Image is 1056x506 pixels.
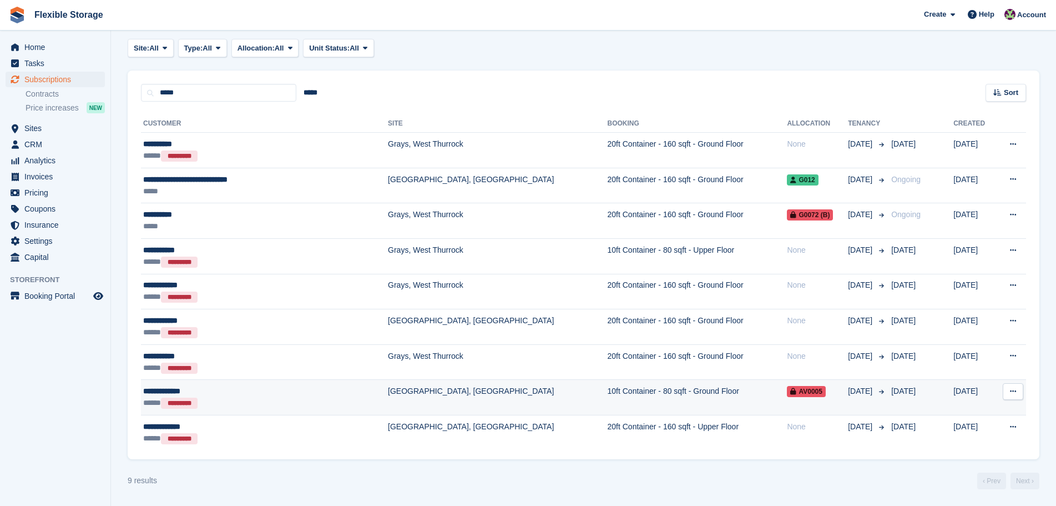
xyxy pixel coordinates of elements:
[24,72,91,87] span: Subscriptions
[303,39,373,57] button: Unit Status: All
[787,115,848,133] th: Allocation
[6,185,105,201] a: menu
[26,103,79,113] span: Price increases
[6,169,105,184] a: menu
[141,115,388,133] th: Customer
[891,387,916,395] span: [DATE]
[350,43,359,54] span: All
[848,244,875,256] span: [DATE]
[24,39,91,55] span: Home
[953,309,995,345] td: [DATE]
[848,174,875,186] span: [DATE]
[24,201,91,217] span: Coupons
[975,473,1042,489] nav: Page
[24,233,91,249] span: Settings
[6,39,105,55] a: menu
[891,316,916,325] span: [DATE]
[309,43,350,54] span: Unit Status:
[953,203,995,239] td: [DATE]
[24,56,91,71] span: Tasks
[388,133,607,168] td: Grays, West Thurrock
[891,210,921,219] span: Ongoing
[203,43,212,54] span: All
[6,233,105,249] a: menu
[977,473,1006,489] a: Previous
[388,115,607,133] th: Site
[891,352,916,360] span: [DATE]
[787,421,848,433] div: None
[6,121,105,136] a: menu
[608,380,787,415] td: 10ft Container - 80 sqft - Ground Floor
[388,380,607,415] td: [GEOGRAPHIC_DATA], [GEOGRAPHIC_DATA]
[608,133,787,168] td: 20ft Container - 160 sqft - Ground Floor
[787,350,848,362] div: None
[848,315,875,327] span: [DATE]
[953,274,995,309] td: [DATE]
[87,102,105,113] div: NEW
[608,238,787,274] td: 10ft Container - 80 sqft - Upper Floor
[24,217,91,233] span: Insurance
[953,238,995,274] td: [DATE]
[6,201,105,217] a: menu
[787,279,848,291] div: None
[953,168,995,203] td: [DATE]
[388,309,607,345] td: [GEOGRAPHIC_DATA], [GEOGRAPHIC_DATA]
[787,386,825,397] span: AV0005
[149,43,159,54] span: All
[6,153,105,168] a: menu
[238,43,275,54] span: Allocation:
[787,174,818,186] span: G012
[24,153,91,168] span: Analytics
[388,168,607,203] td: [GEOGRAPHIC_DATA], [GEOGRAPHIC_DATA]
[608,415,787,450] td: 20ft Container - 160 sqft - Upper Floor
[24,249,91,265] span: Capital
[128,39,174,57] button: Site: All
[953,380,995,415] td: [DATE]
[1017,9,1046,21] span: Account
[608,309,787,345] td: 20ft Container - 160 sqft - Ground Floor
[26,89,105,99] a: Contracts
[231,39,299,57] button: Allocation: All
[184,43,203,54] span: Type:
[848,209,875,221] span: [DATE]
[6,56,105,71] a: menu
[787,244,848,256] div: None
[848,115,887,133] th: Tenancy
[891,280,916,289] span: [DATE]
[6,249,105,265] a: menu
[848,279,875,291] span: [DATE]
[848,421,875,433] span: [DATE]
[891,246,916,254] span: [DATE]
[24,185,91,201] span: Pricing
[24,121,91,136] span: Sites
[608,168,787,203] td: 20ft Container - 160 sqft - Ground Floor
[134,43,149,54] span: Site:
[128,475,157,487] div: 9 results
[608,115,787,133] th: Booking
[924,9,946,20] span: Create
[787,138,848,150] div: None
[848,138,875,150] span: [DATE]
[1010,473,1039,489] a: Next
[24,137,91,152] span: CRM
[953,415,995,450] td: [DATE]
[891,175,921,184] span: Ongoing
[178,39,227,57] button: Type: All
[92,289,105,303] a: Preview store
[388,344,607,380] td: Grays, West Thurrock
[979,9,994,20] span: Help
[608,274,787,309] td: 20ft Container - 160 sqft - Ground Floor
[787,315,848,327] div: None
[388,238,607,274] td: Grays, West Thurrock
[787,209,833,221] span: G0072 (B)
[388,203,607,239] td: Grays, West Thurrock
[891,422,916,431] span: [DATE]
[6,288,105,304] a: menu
[388,274,607,309] td: Grays, West Thurrock
[10,274,110,285] span: Storefront
[9,7,26,23] img: stora-icon-8386f47178a22dfd0bd8f6a31ec36ba5ce8667c1dd55bd0f319d3a0aa187defe.svg
[6,137,105,152] a: menu
[24,169,91,184] span: Invoices
[953,344,995,380] td: [DATE]
[24,288,91,304] span: Booking Portal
